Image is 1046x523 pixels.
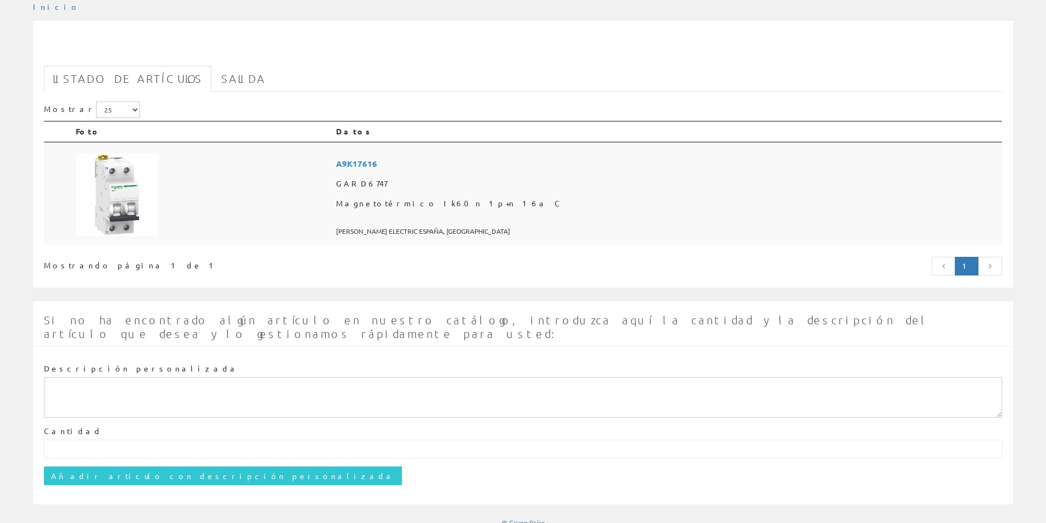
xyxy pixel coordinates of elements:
[44,66,211,92] a: Listado de artículos
[336,227,510,235] font: [PERSON_NAME] ELECTRIC ESPAÑA, [GEOGRAPHIC_DATA]
[962,261,971,271] font: 1
[76,126,100,136] font: Foto
[212,66,275,92] a: Salida
[76,154,158,236] img: Foto artículo Magnetotermico Ik60n 1p+n 16a C (150x150)
[96,102,140,118] select: Mostrar
[33,2,80,12] a: Inicio
[44,313,930,340] font: Si no ha encontrado algún artículo en nuestro catálogo, introduzca aquí la cantidad y la descripc...
[44,37,135,60] font: A9K17616
[336,198,562,208] font: Magnetotérmico Ik60n 1p+n 16a C
[978,257,1002,275] a: Página siguiente
[44,260,218,270] font: Mostrando página 1 de 1
[336,126,374,136] font: Datos
[336,158,377,169] font: A9K17616
[932,257,956,275] a: Página anterior
[53,72,203,85] font: Listado de artículos
[221,72,266,85] font: Salida
[955,257,978,275] a: Página actual
[44,426,102,436] font: Cantidad
[336,178,387,188] font: GARD6747
[44,363,239,373] font: Descripción personalizada
[44,466,402,485] input: Añadir artículo con descripción personalizada
[44,103,96,113] font: Mostrar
